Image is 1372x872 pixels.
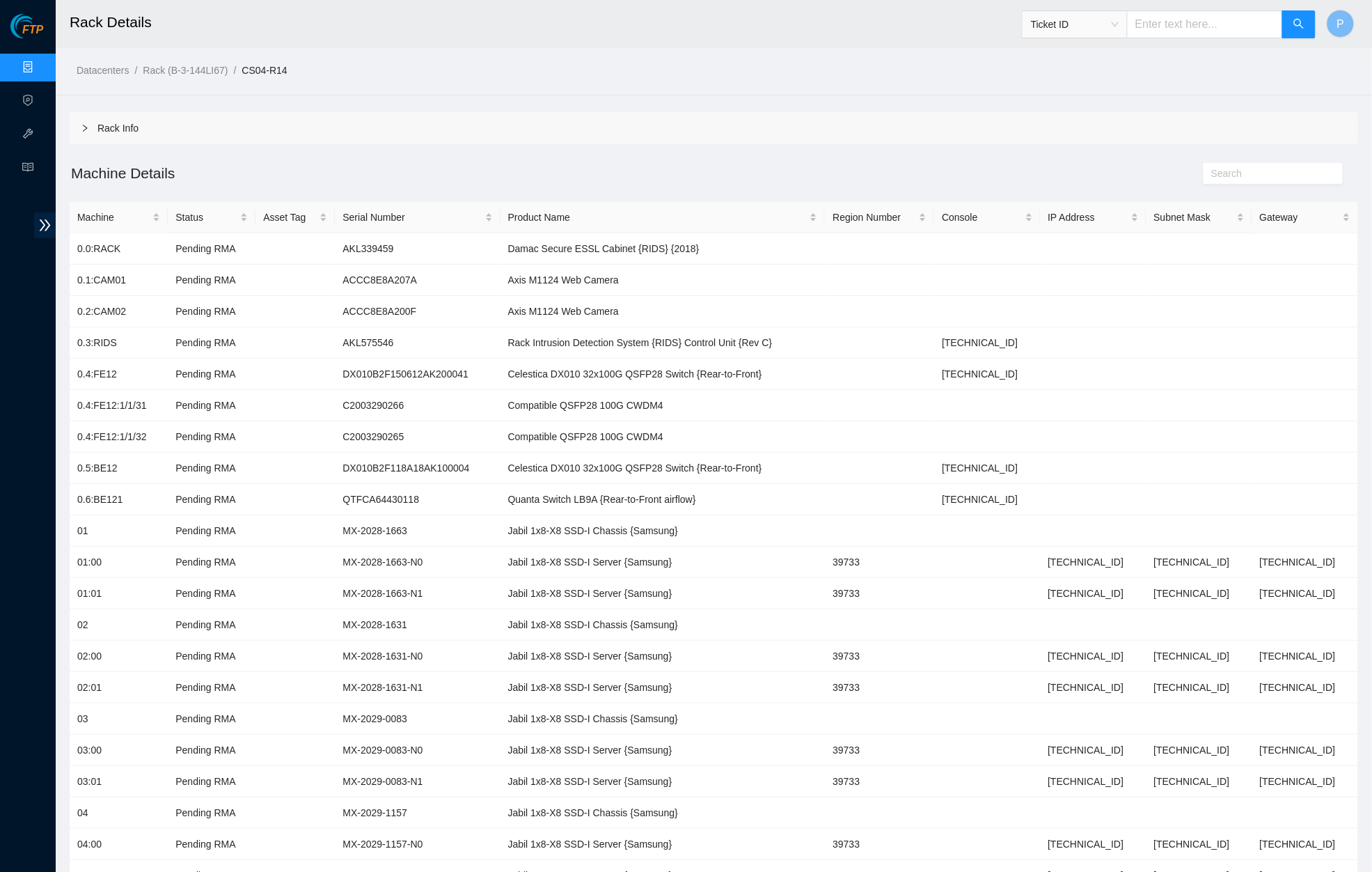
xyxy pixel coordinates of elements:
[500,829,826,860] td: Jabil 1x8-X8 SSD-I Server {Samsung}
[77,65,129,76] a: Datacenters
[81,124,89,132] span: right
[825,547,934,578] td: 39733
[500,641,826,672] td: Jabil 1x8-X8 SSD-I Server {Samsung}
[335,327,500,359] td: AKL575546
[335,547,500,578] td: MX-2028-1663-N0
[825,578,934,609] td: 39733
[1252,672,1358,703] td: [TECHNICAL_ID]
[242,65,287,76] a: CS04-R14
[335,484,500,515] td: QTFCA64430118
[1146,766,1252,797] td: [TECHNICAL_ID]
[168,265,255,296] td: Pending RMA
[1293,18,1304,31] span: search
[70,766,168,797] td: 03:01
[168,359,255,390] td: Pending RMA
[70,829,168,860] td: 04:00
[1127,10,1283,38] input: Enter text here...
[335,453,500,484] td: DX010B2F118A18AK100004
[1041,766,1146,797] td: [TECHNICAL_ID]
[168,233,255,265] td: Pending RMA
[1041,672,1146,703] td: [TECHNICAL_ID]
[70,296,168,327] td: 0.2:CAM02
[1041,829,1146,860] td: [TECHNICAL_ID]
[168,641,255,672] td: Pending RMA
[1146,672,1252,703] td: [TECHNICAL_ID]
[934,359,1040,390] td: [TECHNICAL_ID]
[70,672,168,703] td: 02:01
[10,25,43,43] a: Akamai TechnologiesFTP
[1211,166,1324,181] input: Search
[1146,735,1252,766] td: [TECHNICAL_ID]
[1146,578,1252,609] td: [TECHNICAL_ID]
[70,484,168,515] td: 0.6:BE121
[500,390,826,421] td: Compatible QSFP28 100G CWDM4
[70,797,168,829] td: 04
[70,641,168,672] td: 02:00
[500,233,826,265] td: Damac Secure ESSL Cabinet {RIDS} {2018}
[22,155,33,183] span: read
[335,703,500,735] td: MX-2029-0083
[335,265,500,296] td: ACCC8E8A207A
[335,421,500,453] td: C2003290265
[335,359,500,390] td: DX010B2F150612AK200041
[335,296,500,327] td: ACCC8E8A200F
[168,829,255,860] td: Pending RMA
[168,578,255,609] td: Pending RMA
[168,735,255,766] td: Pending RMA
[70,735,168,766] td: 03:00
[500,766,826,797] td: Jabil 1x8-X8 SSD-I Server {Samsung}
[1146,829,1252,860] td: [TECHNICAL_ID]
[1031,14,1119,35] span: Ticket ID
[70,162,1036,185] h2: Machine Details
[1252,829,1358,860] td: [TECHNICAL_ID]
[22,24,43,37] span: FTP
[825,672,934,703] td: 39733
[500,453,826,484] td: Celestica DX010 32x100G QSFP28 Switch {Rear-to-Front}
[70,703,168,735] td: 03
[335,735,500,766] td: MX-2029-0083-N0
[168,327,255,359] td: Pending RMA
[70,547,168,578] td: 01:00
[500,421,826,453] td: Compatible QSFP28 100G CWDM4
[168,547,255,578] td: Pending RMA
[500,515,826,547] td: Jabil 1x8-X8 SSD-I Chassis {Samsung}
[168,296,255,327] td: Pending RMA
[934,327,1040,359] td: [TECHNICAL_ID]
[168,453,255,484] td: Pending RMA
[70,112,1358,144] div: Rack Info
[335,578,500,609] td: MX-2028-1663-N1
[335,515,500,547] td: MX-2028-1663
[825,735,934,766] td: 39733
[168,672,255,703] td: Pending RMA
[168,390,255,421] td: Pending RMA
[500,484,826,515] td: Quanta Switch LB9A {Rear-to-Front airflow}
[70,421,168,453] td: 0.4:FE12:1/1/32
[825,641,934,672] td: 39733
[70,515,168,547] td: 01
[1327,10,1355,38] button: P
[1252,766,1358,797] td: [TECHNICAL_ID]
[168,609,255,641] td: Pending RMA
[335,390,500,421] td: C2003290266
[1146,641,1252,672] td: [TECHNICAL_ID]
[134,65,137,76] span: /
[1337,15,1345,33] span: P
[500,609,826,641] td: Jabil 1x8-X8 SSD-I Chassis {Samsung}
[234,65,237,76] span: /
[500,735,826,766] td: Jabil 1x8-X8 SSD-I Server {Samsung}
[500,578,826,609] td: Jabil 1x8-X8 SSD-I Server {Samsung}
[168,766,255,797] td: Pending RMA
[500,327,826,359] td: Rack Intrusion Detection System {RIDS} Control Unit {Rev C}
[34,212,56,238] span: double-right
[500,296,826,327] td: Axis M1124 Web Camera
[168,484,255,515] td: Pending RMA
[335,766,500,797] td: MX-2029-0083-N1
[335,672,500,703] td: MX-2028-1631-N1
[335,609,500,641] td: MX-2028-1631
[70,578,168,609] td: 01:01
[168,421,255,453] td: Pending RMA
[1252,641,1358,672] td: [TECHNICAL_ID]
[934,453,1040,484] td: [TECHNICAL_ID]
[70,233,168,265] td: 0.0:RACK
[335,797,500,829] td: MX-2029-1157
